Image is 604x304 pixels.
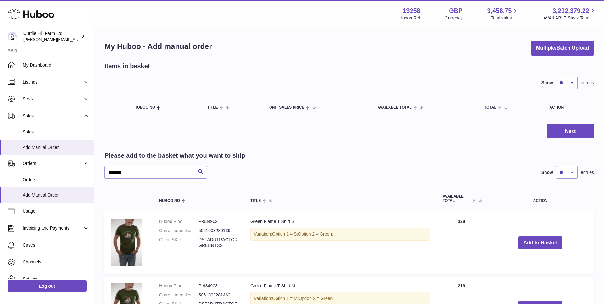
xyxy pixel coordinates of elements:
button: Add to Basket [518,236,562,249]
dd: P-934902 [199,219,238,225]
button: Multiple/Batch Upload [531,41,594,56]
h1: My Huboo - Add manual order [104,41,212,52]
span: Settings [23,276,89,282]
span: Huboo no [134,106,155,110]
dt: Huboo P no [159,283,199,289]
span: entries [581,170,594,176]
a: Log out [8,280,87,292]
span: My Dashboard [23,62,89,68]
a: 3,202,379.22 AVAILABLE Stock Total [543,7,596,21]
div: Currency [445,15,463,21]
dt: Current identifier [159,292,199,298]
span: Option 2 = Green; [299,296,334,301]
dd: DSFADUTRACTORGREENTSS [199,237,238,249]
span: Option 2 = Green; [298,231,333,236]
h2: Please add to the basket what you want to ship [104,151,245,160]
span: Option 1 = S; [272,231,298,236]
span: Total [484,106,496,110]
span: Usage [23,208,89,214]
span: Sales [23,129,89,135]
span: Title [207,106,218,110]
dt: Huboo P no [159,219,199,225]
dd: 5061003281462 [199,292,238,298]
span: AVAILABLE Total [443,194,471,203]
td: 328 [436,212,487,274]
span: Unit Sales Price [269,106,304,110]
td: Green Flame T Shirt S [244,212,436,274]
span: [PERSON_NAME][EMAIL_ADDRESS][DOMAIN_NAME] [23,37,126,42]
label: Show [541,170,553,176]
span: Add Manual Order [23,144,89,150]
span: Stock [23,96,83,102]
span: Huboo no [159,199,180,203]
h2: Items in basket [104,62,150,70]
span: Option 1 = M; [272,296,299,301]
div: Curdle Hill Farm Ltd [23,30,80,42]
span: Orders [23,177,89,183]
span: Listings [23,79,83,85]
dd: 5061003280139 [199,228,238,234]
span: 3,202,379.22 [552,7,589,15]
img: miranda@diddlysquatfarmshop.com [8,32,17,41]
dd: P-934903 [199,283,238,289]
div: Action [549,106,588,110]
span: entries [581,80,594,86]
dt: Client SKU [159,237,199,249]
span: Total sales [491,15,519,21]
span: Channels [23,259,89,265]
span: Cases [23,242,89,248]
span: AVAILABLE Total [377,106,412,110]
div: Huboo Ref [399,15,420,21]
span: 3,458.75 [487,7,512,15]
label: Show [541,80,553,86]
span: Add Manual Order [23,192,89,198]
span: Orders [23,160,83,166]
strong: GBP [449,7,462,15]
strong: 13258 [403,7,420,15]
dt: Current identifier [159,228,199,234]
a: 3,458.75 Total sales [487,7,519,21]
span: AVAILABLE Stock Total [543,15,596,21]
button: Next [547,124,594,139]
img: Green Flame T Shirt S [111,219,142,266]
th: Action [487,188,594,209]
span: Sales [23,113,83,119]
span: Invoicing and Payments [23,225,83,231]
span: Title [250,199,261,203]
div: Variation: [250,228,430,241]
